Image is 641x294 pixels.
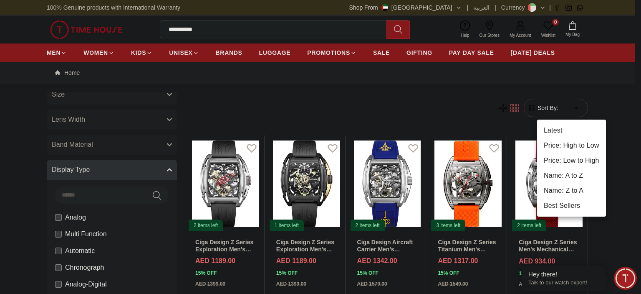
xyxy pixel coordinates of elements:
[537,168,606,183] li: Name: A to Z
[614,267,637,290] div: Chat Widget
[537,123,606,138] li: Latest
[537,138,606,153] li: Price: High to Low
[528,270,599,279] div: Hey there!
[537,153,606,168] li: Price: Low to High
[537,198,606,213] li: Best Sellers
[528,279,599,286] p: Talk to our watch expert!
[537,183,606,198] li: Name: Z to A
